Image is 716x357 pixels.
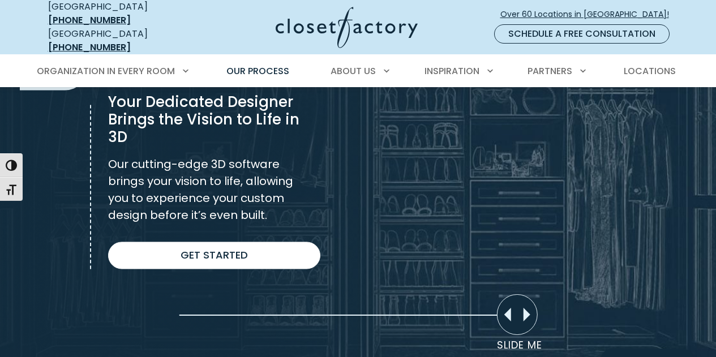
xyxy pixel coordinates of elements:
[20,26,88,90] span: 2
[500,5,679,24] a: Over 60 Locations in [GEOGRAPHIC_DATA]!
[48,27,187,54] div: [GEOGRAPHIC_DATA]
[500,8,678,20] span: Over 60 Locations in [GEOGRAPHIC_DATA]!
[276,7,418,48] img: Closet Factory Logo
[624,64,676,78] span: Locations
[37,64,175,78] span: Organization in Every Room
[425,64,479,78] span: Inspiration
[331,64,376,78] span: About Us
[226,64,289,78] span: Our Process
[497,337,544,352] p: Slide Me
[108,156,314,224] p: Our cutting-edge 3D software brings your vision to life, allowing you to experience your custom d...
[29,55,688,87] nav: Primary Menu
[494,24,670,44] a: Schedule a Free Consultation
[528,64,572,78] span: Partners
[496,294,537,335] div: Move slider to compare images
[48,14,131,27] a: [PHONE_NUMBER]
[48,41,131,54] a: [PHONE_NUMBER]
[108,242,320,269] a: Get Started
[108,92,299,148] span: Your Dedicated Designer Brings the Vision to Life in 3D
